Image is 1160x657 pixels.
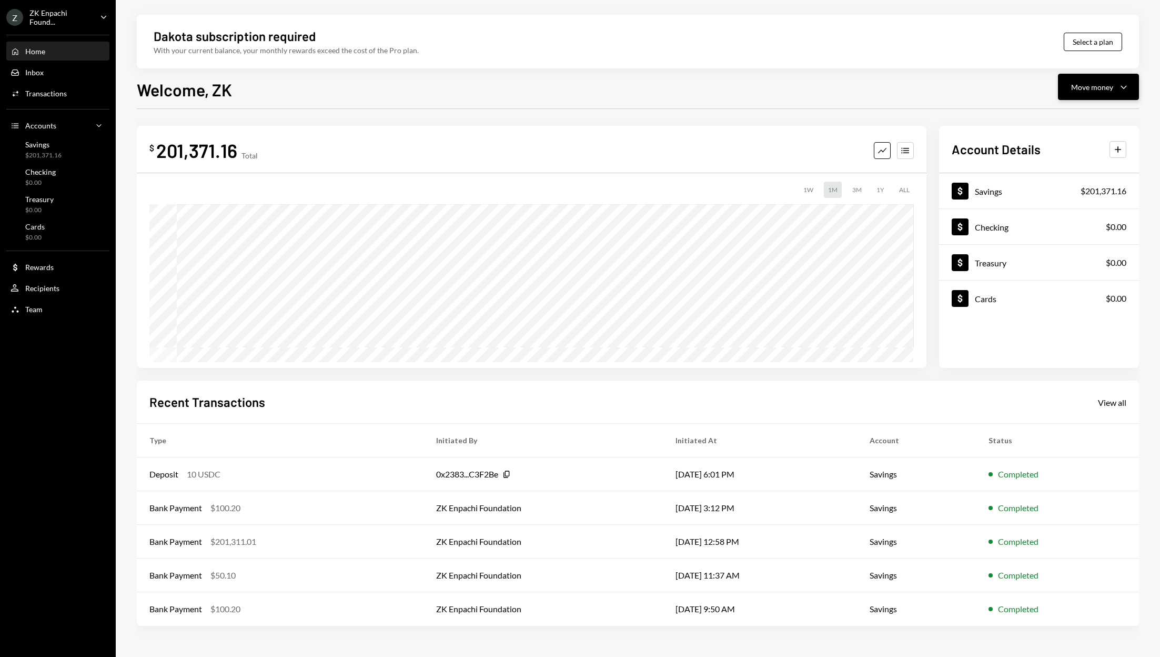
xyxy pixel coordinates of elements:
div: $0.00 [25,233,45,242]
div: ALL [895,182,914,198]
div: $201,371.16 [25,151,62,160]
div: Bank Payment [149,535,202,548]
div: $0.00 [25,178,56,187]
a: Treasury$0.00 [939,245,1139,280]
div: $0.00 [25,206,54,215]
div: Accounts [25,121,56,130]
h1: Welcome, ZK [137,79,232,100]
h2: Recent Transactions [149,393,265,411]
div: $50.10 [210,569,236,582]
td: Savings [857,457,976,491]
div: Bank Payment [149,502,202,514]
div: $100.20 [210,502,240,514]
h2: Account Details [952,141,1041,158]
div: Rewards [25,263,54,272]
a: View all [1098,396,1126,408]
td: [DATE] 11:37 AM [663,559,857,592]
th: Status [976,424,1139,457]
div: Move money [1071,82,1113,93]
a: Rewards [6,257,109,276]
div: With your current balance, your monthly rewards exceed the cost of the Pro plan. [154,45,419,56]
a: Accounts [6,116,109,135]
td: [DATE] 3:12 PM [663,491,857,525]
div: Completed [998,535,1038,548]
a: Checking$0.00 [6,164,109,190]
td: Savings [857,491,976,525]
div: 10 USDC [187,468,220,481]
td: ZK Enpachi Foundation [423,592,663,626]
div: Transactions [25,89,67,98]
div: Inbox [25,68,44,77]
div: $0.00 [1106,256,1126,269]
div: 3M [848,182,866,198]
div: Bank Payment [149,569,202,582]
a: Savings$201,371.16 [939,173,1139,208]
td: Savings [857,525,976,559]
div: Team [25,305,43,314]
div: Recipients [25,284,59,293]
div: Completed [998,569,1038,582]
div: Checking [975,222,1008,232]
td: [DATE] 6:01 PM [663,457,857,491]
a: Checking$0.00 [939,209,1139,244]
div: 1M [824,182,842,198]
div: $0.00 [1106,292,1126,305]
a: Transactions [6,84,109,103]
div: 0x2383...C3F2Be [436,468,498,481]
a: Treasury$0.00 [6,192,109,217]
div: Treasury [975,258,1006,268]
a: Recipients [6,278,109,297]
div: View all [1098,397,1126,408]
th: Initiated By [423,424,663,457]
div: 1Y [872,182,889,198]
div: Cards [975,294,996,304]
div: Completed [998,603,1038,615]
th: Type [137,424,423,457]
div: ZK Enpachi Found... [29,8,92,26]
div: $0.00 [1106,221,1126,233]
div: Savings [25,140,62,149]
td: ZK Enpachi Foundation [423,525,663,559]
td: [DATE] 12:58 PM [663,525,857,559]
th: Account [857,424,976,457]
td: ZK Enpachi Foundation [423,559,663,592]
a: Inbox [6,63,109,82]
div: Completed [998,502,1038,514]
div: Checking [25,167,56,176]
div: Z [6,9,23,26]
div: $201,371.16 [1081,185,1126,197]
a: Cards$0.00 [6,219,109,244]
button: Select a plan [1064,33,1122,51]
td: ZK Enpachi Foundation [423,491,663,525]
th: Initiated At [663,424,857,457]
button: Move money [1058,74,1139,100]
div: Deposit [149,468,178,481]
div: $100.20 [210,603,240,615]
div: Cards [25,222,45,231]
div: Home [25,47,45,56]
a: Home [6,42,109,61]
div: $ [149,143,154,153]
div: Treasury [25,195,54,204]
div: $201,311.01 [210,535,256,548]
a: Savings$201,371.16 [6,137,109,162]
td: Savings [857,592,976,626]
div: Dakota subscription required [154,27,316,45]
div: 201,371.16 [156,138,237,162]
div: Savings [975,186,1002,196]
a: Cards$0.00 [939,281,1139,316]
td: Savings [857,559,976,592]
td: [DATE] 9:50 AM [663,592,857,626]
a: Team [6,300,109,318]
div: Bank Payment [149,603,202,615]
div: Total [241,151,258,160]
div: 1W [799,182,818,198]
div: Completed [998,468,1038,481]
